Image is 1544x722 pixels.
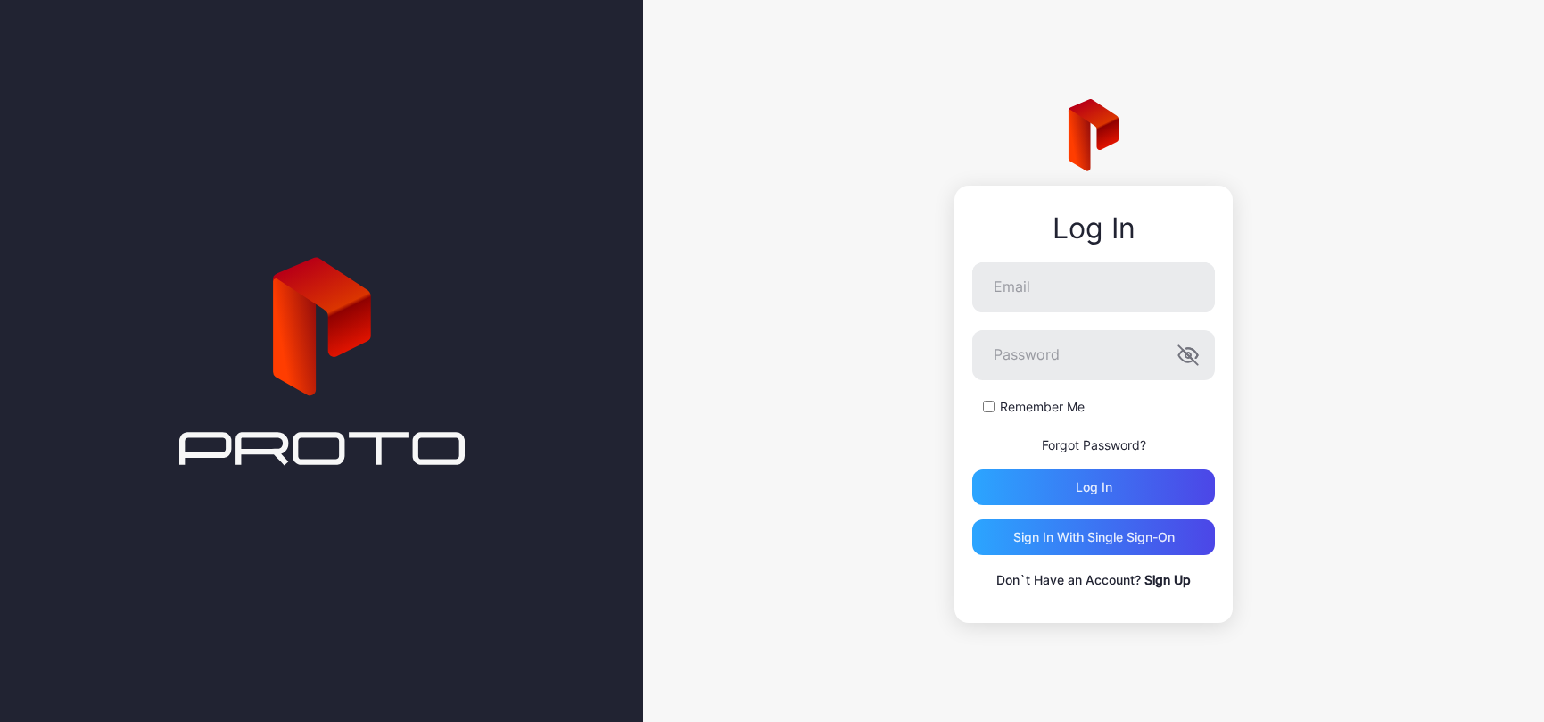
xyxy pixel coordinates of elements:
div: Log in [1076,480,1112,494]
div: Log In [972,212,1215,245]
button: Log in [972,469,1215,505]
div: Sign in With Single Sign-On [1013,530,1175,544]
input: Email [972,262,1215,312]
button: Password [1177,344,1199,366]
a: Sign Up [1144,572,1191,587]
input: Password [972,330,1215,380]
button: Sign in With Single Sign-On [972,519,1215,555]
p: Don`t Have an Account? [972,569,1215,591]
a: Forgot Password? [1042,437,1146,452]
label: Remember Me [1000,398,1085,416]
